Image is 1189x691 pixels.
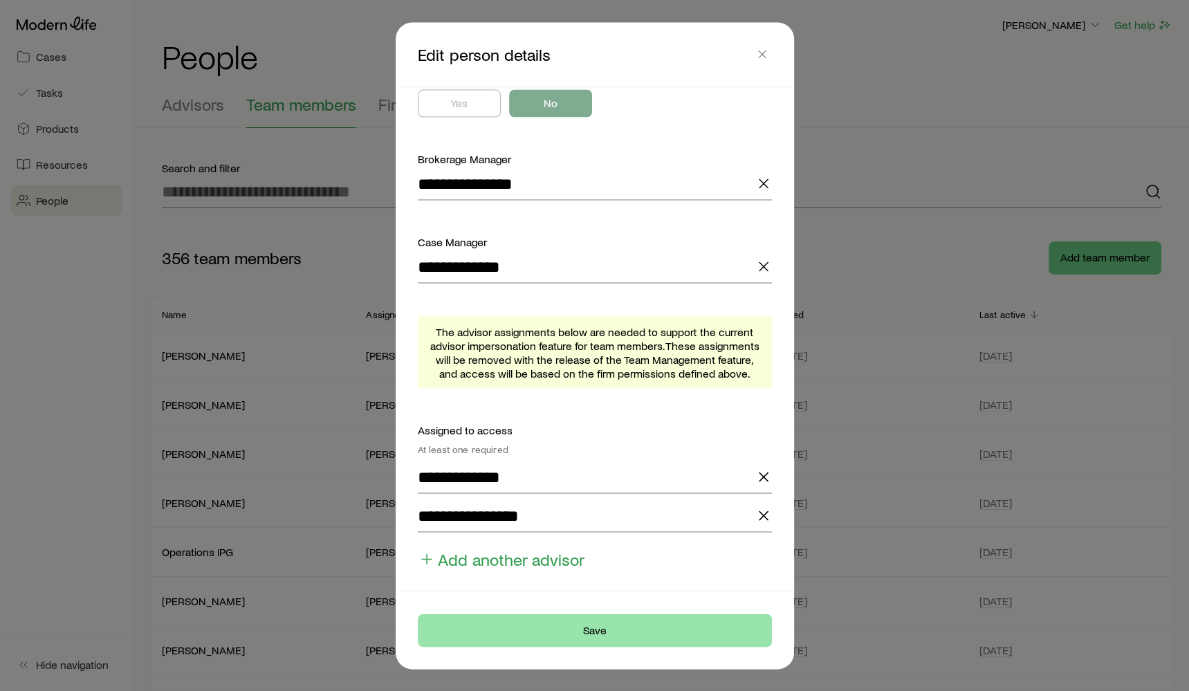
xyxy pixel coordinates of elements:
[418,444,772,455] div: At least one required
[418,90,501,118] button: Yes
[509,90,592,118] button: No
[418,422,772,455] div: Assigned to access
[418,44,753,65] p: Edit person details
[418,151,772,167] div: Brokerage Manager
[418,549,585,571] button: Add another advisor
[418,614,772,647] button: Save
[429,325,761,380] span: The advisor assignments below are needed to support the current advisor impersonation feature for...
[418,90,772,118] div: licensedAdvisorInfo.licensedAdvisor
[418,234,772,250] div: Case Manager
